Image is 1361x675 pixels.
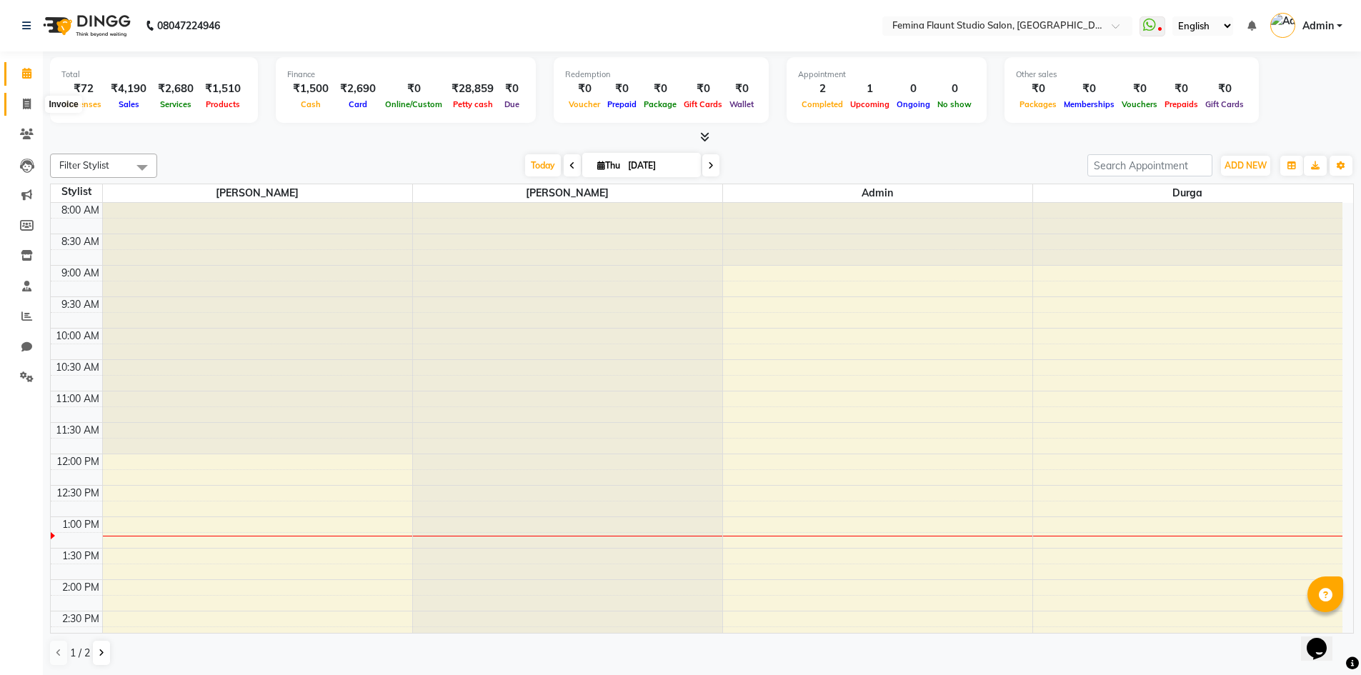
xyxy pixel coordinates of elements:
[382,99,446,109] span: Online/Custom
[156,99,195,109] span: Services
[59,159,109,171] span: Filter Stylist
[847,99,893,109] span: Upcoming
[36,6,134,46] img: logo
[59,234,102,249] div: 8:30 AM
[798,81,847,97] div: 2
[604,99,640,109] span: Prepaid
[1202,81,1247,97] div: ₹0
[1016,81,1060,97] div: ₹0
[103,184,412,202] span: [PERSON_NAME]
[640,81,680,97] div: ₹0
[624,155,695,176] input: 2025-09-04
[798,99,847,109] span: Completed
[59,297,102,312] div: 9:30 AM
[61,69,246,81] div: Total
[798,69,975,81] div: Appointment
[847,81,893,97] div: 1
[640,99,680,109] span: Package
[604,81,640,97] div: ₹0
[51,184,102,199] div: Stylist
[1225,160,1267,171] span: ADD NEW
[297,99,324,109] span: Cash
[199,81,246,97] div: ₹1,510
[1118,81,1161,97] div: ₹0
[565,69,757,81] div: Redemption
[1087,154,1212,176] input: Search Appointment
[446,81,499,97] div: ₹28,859
[565,81,604,97] div: ₹0
[61,81,105,97] div: ₹72
[501,99,523,109] span: Due
[59,580,102,595] div: 2:00 PM
[334,81,382,97] div: ₹2,690
[499,81,524,97] div: ₹0
[723,184,1032,202] span: Admin
[1033,184,1343,202] span: Durga
[1301,618,1347,661] iframe: chat widget
[202,99,244,109] span: Products
[726,81,757,97] div: ₹0
[115,99,143,109] span: Sales
[1016,69,1247,81] div: Other sales
[382,81,446,97] div: ₹0
[1161,81,1202,97] div: ₹0
[287,81,334,97] div: ₹1,500
[287,69,524,81] div: Finance
[1270,13,1295,38] img: Admin
[1202,99,1247,109] span: Gift Cards
[59,549,102,564] div: 1:30 PM
[53,329,102,344] div: 10:00 AM
[1302,19,1334,34] span: Admin
[53,391,102,406] div: 11:00 AM
[525,154,561,176] span: Today
[565,99,604,109] span: Voucher
[893,99,934,109] span: Ongoing
[1118,99,1161,109] span: Vouchers
[59,517,102,532] div: 1:00 PM
[1060,99,1118,109] span: Memberships
[726,99,757,109] span: Wallet
[45,96,81,113] div: Invoice
[680,81,726,97] div: ₹0
[345,99,371,109] span: Card
[1060,81,1118,97] div: ₹0
[1161,99,1202,109] span: Prepaids
[157,6,220,46] b: 08047224946
[54,454,102,469] div: 12:00 PM
[105,81,152,97] div: ₹4,190
[59,203,102,218] div: 8:00 AM
[54,486,102,501] div: 12:30 PM
[1016,99,1060,109] span: Packages
[59,611,102,626] div: 2:30 PM
[594,160,624,171] span: Thu
[680,99,726,109] span: Gift Cards
[53,423,102,438] div: 11:30 AM
[1221,156,1270,176] button: ADD NEW
[934,99,975,109] span: No show
[70,646,90,661] span: 1 / 2
[893,81,934,97] div: 0
[413,184,722,202] span: [PERSON_NAME]
[934,81,975,97] div: 0
[53,360,102,375] div: 10:30 AM
[449,99,497,109] span: Petty cash
[152,81,199,97] div: ₹2,680
[59,266,102,281] div: 9:00 AM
